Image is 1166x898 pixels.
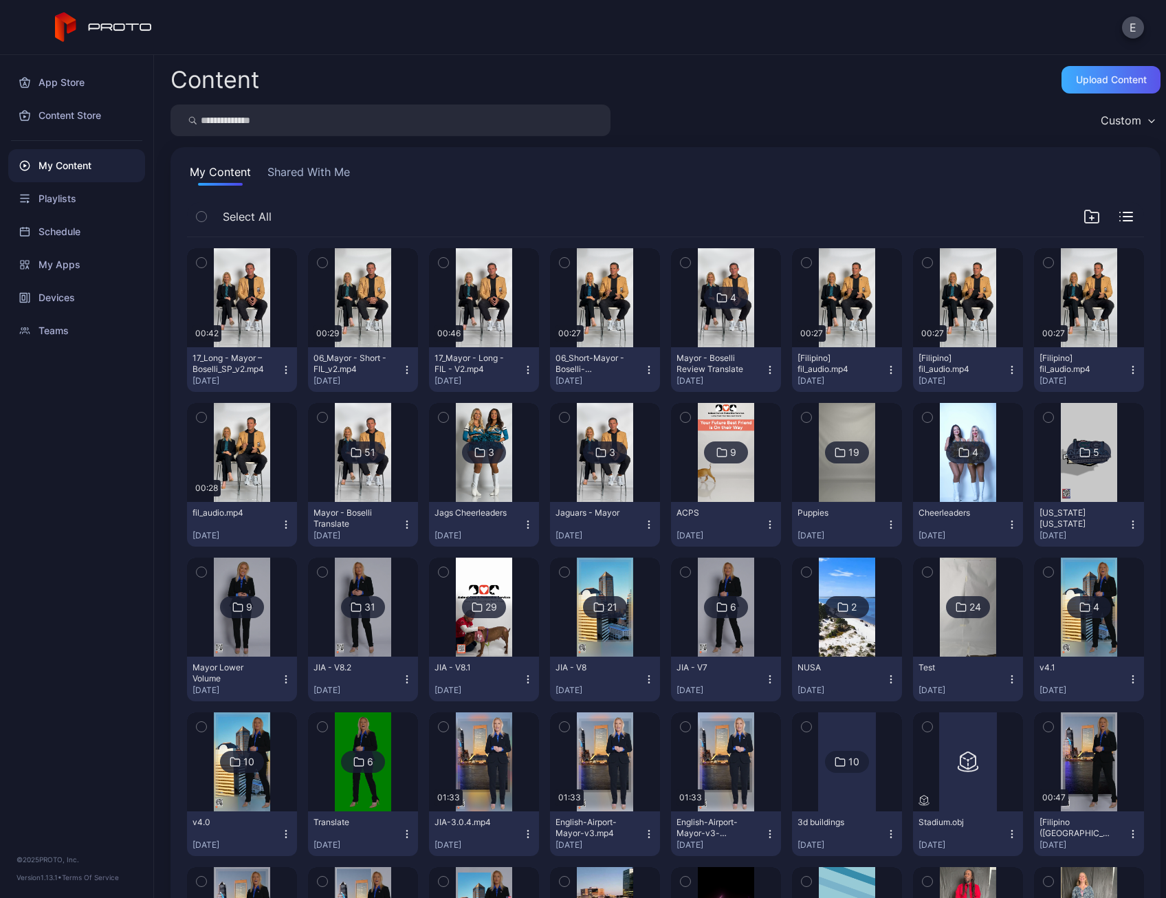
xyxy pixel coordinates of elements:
div: [DATE] [1039,375,1127,386]
a: Teams [8,314,145,347]
a: My Content [8,149,145,182]
a: Playlists [8,182,145,215]
div: [DATE] [676,375,764,386]
div: 17_Long - Mayor – Boselli_SP_v2.mp4 [192,353,268,375]
button: E [1122,17,1144,39]
div: English-Airport-Mayor-v3.mp4 [555,817,631,839]
div: JIA-3.0.4.mp4 [434,817,510,828]
div: [DATE] [555,375,643,386]
div: Schedule [8,215,145,248]
button: 17_Mayor - Long - FIL - V2.mp4[DATE] [429,347,539,392]
div: 10 [848,756,859,768]
div: 31 [364,601,375,613]
div: v4.0 [192,817,268,828]
div: [DATE] [192,840,280,851]
div: [DATE] [434,375,522,386]
div: fil_audio.mp4 [192,507,268,518]
div: [DATE] [1039,530,1127,541]
div: [DATE] [676,685,764,696]
div: JIA - V8 [555,662,631,673]
div: [DATE] [192,530,280,541]
div: [DATE] [313,530,401,541]
div: [DATE] [797,530,885,541]
div: 06_Short-Mayor - Boselli-football_SP_v2.mp4 [555,353,631,375]
button: Mayor - Boselli Translate[DATE] [308,502,418,547]
div: 5 [1093,446,1099,459]
div: Translate [313,817,389,828]
div: [Filipino] fil_audio.mp4 [1039,353,1115,375]
div: 6 [730,601,736,613]
div: [DATE] [555,530,643,541]
div: [Filipino (Philippines)] 2025-02-03-GlassFrame-Wide.mp4 [1039,817,1115,839]
div: [DATE] [555,685,643,696]
div: [Filipino] fil_audio.mp4 [918,353,994,375]
div: 2 [851,601,857,613]
div: 24 [969,601,981,613]
div: 3 [488,446,494,459]
a: App Store [8,66,145,99]
div: Upload Content [1076,74,1147,85]
button: Jaguars - Mayor[DATE] [550,502,660,547]
div: 4 [972,446,978,459]
a: My Apps [8,248,145,281]
div: 3d buildings [797,817,873,828]
button: JIA-3.0.4.mp4[DATE] [429,811,539,856]
button: JIA - V8.2[DATE] [308,657,418,701]
div: [DATE] [313,840,401,851]
button: fil_audio.mp4[DATE] [187,502,297,547]
div: 4 [1093,601,1099,613]
div: [DATE] [192,375,280,386]
div: [DATE] [313,685,401,696]
button: 17_Long - Mayor – Boselli_SP_v2.mp4[DATE] [187,347,297,392]
a: Devices [8,281,145,314]
div: JIA - V8.1 [434,662,510,673]
button: Mayor Lower Volume[DATE] [187,657,297,701]
div: [DATE] [918,840,1006,851]
button: Jags Cheerleaders[DATE] [429,502,539,547]
button: [Filipino ([GEOGRAPHIC_DATA])] [DATE]-GlassFrame-Wide.mp4[DATE] [1034,811,1144,856]
button: English-Airport-Mayor-v3.mp4[DATE] [550,811,660,856]
div: Mayor Lower Volume [192,662,268,684]
button: Translate[DATE] [308,811,418,856]
button: [Filipino] fil_audio.mp4[DATE] [792,347,902,392]
div: 29 [485,601,497,613]
button: [Filipino] fil_audio.mp4[DATE] [1034,347,1144,392]
div: [DATE] [192,685,280,696]
div: Puppies [797,507,873,518]
button: 3d buildings[DATE] [792,811,902,856]
a: Content Store [8,99,145,132]
button: Stadium.obj[DATE] [913,811,1023,856]
button: Puppies[DATE] [792,502,902,547]
div: 9 [246,601,252,613]
button: 06_Short-Mayor - Boselli-football_SP_v2.mp4[DATE] [550,347,660,392]
div: JIA - V8.2 [313,662,389,673]
button: Cheerleaders[DATE] [913,502,1023,547]
div: 3 [609,446,615,459]
div: [DATE] [434,840,522,851]
button: ACPS[DATE] [671,502,781,547]
div: ACPS [676,507,752,518]
div: [DATE] [676,840,764,851]
div: [DATE] [918,685,1006,696]
div: 17_Mayor - Long - FIL - V2.mp4 [434,353,510,375]
div: Test [918,662,994,673]
div: Jags Cheerleaders [434,507,510,518]
button: 06_Mayor - Short - FIL_v2.mp4[DATE] [308,347,418,392]
div: Jaguars - Mayor [555,507,631,518]
div: [DATE] [1039,840,1127,851]
button: JIA - V8.1[DATE] [429,657,539,701]
div: Cheerleaders [918,507,994,518]
button: JIA - V7[DATE] [671,657,781,701]
a: Terms Of Service [62,873,119,881]
div: 6 [367,756,373,768]
div: 21 [607,601,617,613]
div: 10 [243,756,254,768]
div: Florida Georgia [1039,507,1115,529]
div: JIA - V7 [676,662,752,673]
div: [DATE] [676,530,764,541]
button: NUSA[DATE] [792,657,902,701]
div: [DATE] [797,685,885,696]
